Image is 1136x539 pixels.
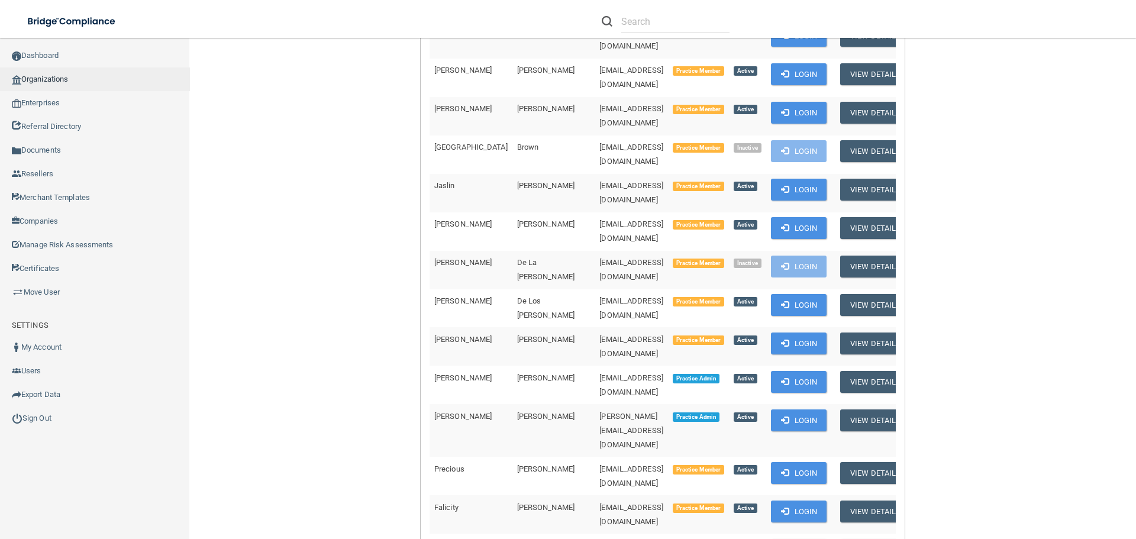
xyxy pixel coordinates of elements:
[434,181,455,190] span: Jaslin
[599,143,663,166] span: [EMAIL_ADDRESS][DOMAIN_NAME]
[517,503,575,512] span: [PERSON_NAME]
[673,259,724,268] span: Practice Member
[840,102,910,124] button: View Details
[673,105,724,114] span: Practice Member
[599,296,663,319] span: [EMAIL_ADDRESS][DOMAIN_NAME]
[771,140,827,162] button: Login
[12,413,22,424] img: ic_power_dark.7ecde6b1.png
[599,66,663,89] span: [EMAIL_ADDRESS][DOMAIN_NAME]
[840,409,910,431] button: View Details
[840,371,910,393] button: View Details
[517,373,575,382] span: [PERSON_NAME]
[734,143,761,153] span: Inactive
[734,504,757,513] span: Active
[771,333,827,354] button: Login
[673,182,724,191] span: Practice Member
[840,63,910,85] button: View Details
[517,220,575,228] span: [PERSON_NAME]
[599,412,663,449] span: [PERSON_NAME][EMAIL_ADDRESS][DOMAIN_NAME]
[434,296,492,305] span: [PERSON_NAME]
[602,16,612,27] img: ic-search.3b580494.png
[599,373,663,396] span: [EMAIL_ADDRESS][DOMAIN_NAME]
[12,169,21,179] img: ic_reseller.de258add.png
[931,455,1122,502] iframe: Drift Widget Chat Controller
[771,409,827,431] button: Login
[517,181,575,190] span: [PERSON_NAME]
[517,104,575,113] span: [PERSON_NAME]
[18,9,127,34] img: bridge_compliance_login_screen.278c3ca4.svg
[771,179,827,201] button: Login
[12,343,21,352] img: ic_user_dark.df1a06c3.png
[517,464,575,473] span: [PERSON_NAME]
[434,104,492,113] span: [PERSON_NAME]
[771,217,827,239] button: Login
[734,105,757,114] span: Active
[673,374,719,383] span: Practice Admin
[673,66,724,76] span: Practice Member
[434,220,492,228] span: [PERSON_NAME]
[771,501,827,522] button: Login
[434,503,459,512] span: Falicity
[599,104,663,127] span: [EMAIL_ADDRESS][DOMAIN_NAME]
[517,258,575,281] span: De La [PERSON_NAME]
[673,335,724,345] span: Practice Member
[840,462,910,484] button: View Details
[12,146,21,156] img: icon-documents.8dae5593.png
[12,366,21,376] img: icon-users.e205127d.png
[734,259,761,268] span: Inactive
[434,464,464,473] span: Precious
[734,297,757,306] span: Active
[12,99,21,108] img: enterprise.0d942306.png
[12,286,24,298] img: briefcase.64adab9b.png
[840,333,910,354] button: View Details
[434,373,492,382] span: [PERSON_NAME]
[734,66,757,76] span: Active
[599,181,663,204] span: [EMAIL_ADDRESS][DOMAIN_NAME]
[12,390,21,399] img: icon-export.b9366987.png
[621,11,730,33] input: Search
[771,63,827,85] button: Login
[599,464,663,488] span: [EMAIL_ADDRESS][DOMAIN_NAME]
[12,75,21,85] img: organization-icon.f8decf85.png
[734,465,757,475] span: Active
[734,220,757,230] span: Active
[734,182,757,191] span: Active
[517,296,575,319] span: De Los [PERSON_NAME]
[517,412,575,421] span: [PERSON_NAME]
[734,335,757,345] span: Active
[517,335,575,344] span: [PERSON_NAME]
[734,374,757,383] span: Active
[771,371,827,393] button: Login
[734,412,757,422] span: Active
[771,294,827,316] button: Login
[771,462,827,484] button: Login
[12,318,49,333] label: SETTINGS
[434,258,492,267] span: [PERSON_NAME]
[840,217,910,239] button: View Details
[434,412,492,421] span: [PERSON_NAME]
[599,258,663,281] span: [EMAIL_ADDRESS][DOMAIN_NAME]
[771,102,827,124] button: Login
[673,465,724,475] span: Practice Member
[840,140,910,162] button: View Details
[517,66,575,75] span: [PERSON_NAME]
[517,143,539,151] span: Brown
[771,256,827,277] button: Login
[673,412,719,422] span: Practice Admin
[840,256,910,277] button: View Details
[434,143,508,151] span: [GEOGRAPHIC_DATA]
[673,504,724,513] span: Practice Member
[599,335,663,358] span: [EMAIL_ADDRESS][DOMAIN_NAME]
[434,66,492,75] span: [PERSON_NAME]
[434,335,492,344] span: [PERSON_NAME]
[840,294,910,316] button: View Details
[673,143,724,153] span: Practice Member
[599,503,663,526] span: [EMAIL_ADDRESS][DOMAIN_NAME]
[673,220,724,230] span: Practice Member
[840,501,910,522] button: View Details
[840,179,910,201] button: View Details
[673,297,724,306] span: Practice Member
[12,51,21,61] img: ic_dashboard_dark.d01f4a41.png
[599,220,663,243] span: [EMAIL_ADDRESS][DOMAIN_NAME]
